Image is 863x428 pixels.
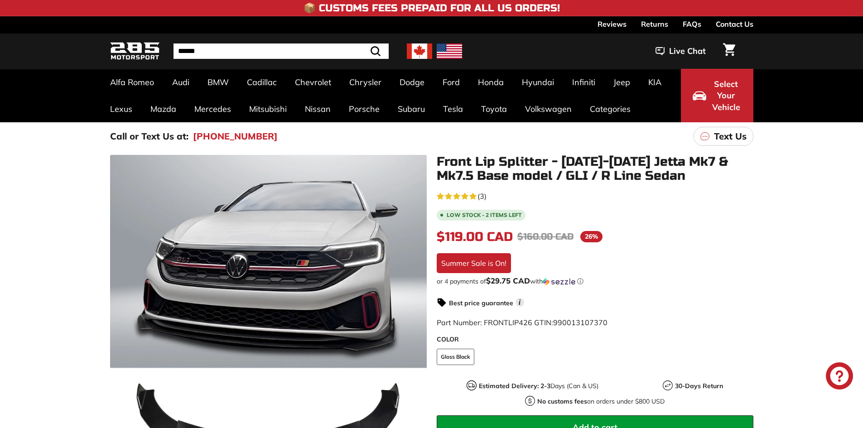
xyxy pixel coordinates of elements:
[823,362,856,392] inbox-online-store-chat: Shopify online store chat
[101,96,141,122] a: Lexus
[437,253,511,273] div: Summer Sale is On!
[198,69,238,96] a: BMW
[581,96,640,122] a: Categories
[389,96,434,122] a: Subaru
[286,69,340,96] a: Chevrolet
[185,96,240,122] a: Mercedes
[580,231,603,242] span: 26%
[598,16,627,32] a: Reviews
[434,96,472,122] a: Tesla
[238,69,286,96] a: Cadillac
[694,127,753,146] a: Text Us
[669,45,706,57] span: Live Chat
[434,69,469,96] a: Ford
[553,318,607,327] span: 990013107370
[675,382,723,390] strong: 30-Days Return
[604,69,639,96] a: Jeep
[110,130,188,143] p: Call or Text Us at:
[469,69,513,96] a: Honda
[716,16,753,32] a: Contact Us
[681,69,753,122] button: Select Your Vehicle
[486,276,530,285] span: $29.75 CAD
[517,231,574,242] span: $160.00 CAD
[174,43,389,59] input: Search
[193,130,278,143] a: [PHONE_NUMBER]
[391,69,434,96] a: Dodge
[718,36,741,67] a: Cart
[477,191,487,202] span: (3)
[563,69,604,96] a: Infiniti
[447,212,522,218] span: Low stock - 2 items left
[296,96,340,122] a: Nissan
[479,382,550,390] strong: Estimated Delivery: 2-3
[110,41,160,62] img: Logo_285_Motorsport_areodynamics_components
[714,130,747,143] p: Text Us
[437,335,753,344] label: COLOR
[516,96,581,122] a: Volkswagen
[543,278,575,286] img: Sezzle
[240,96,296,122] a: Mitsubishi
[639,69,670,96] a: KIA
[304,3,560,14] h4: 📦 Customs Fees Prepaid for All US Orders!
[711,78,742,113] span: Select Your Vehicle
[437,277,753,286] div: or 4 payments of with
[163,69,198,96] a: Audi
[641,16,668,32] a: Returns
[683,16,701,32] a: FAQs
[141,96,185,122] a: Mazda
[437,229,513,245] span: $119.00 CAD
[437,318,607,327] span: Part Number: FRONTLIP426 GTIN:
[340,96,389,122] a: Porsche
[516,298,524,307] span: i
[644,40,718,63] button: Live Chat
[437,155,753,183] h1: Front Lip Splitter - [DATE]-[DATE] Jetta Mk7 & Mk7.5 Base model / GLI / R Line Sedan
[340,69,391,96] a: Chrysler
[472,96,516,122] a: Toyota
[449,299,513,307] strong: Best price guarantee
[537,397,665,406] p: on orders under $800 USD
[479,381,598,391] p: Days (Can & US)
[537,397,587,405] strong: No customs fees
[513,69,563,96] a: Hyundai
[437,190,753,202] a: 5.0 rating (3 votes)
[101,69,163,96] a: Alfa Romeo
[437,277,753,286] div: or 4 payments of$29.75 CADwithSezzle Click to learn more about Sezzle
